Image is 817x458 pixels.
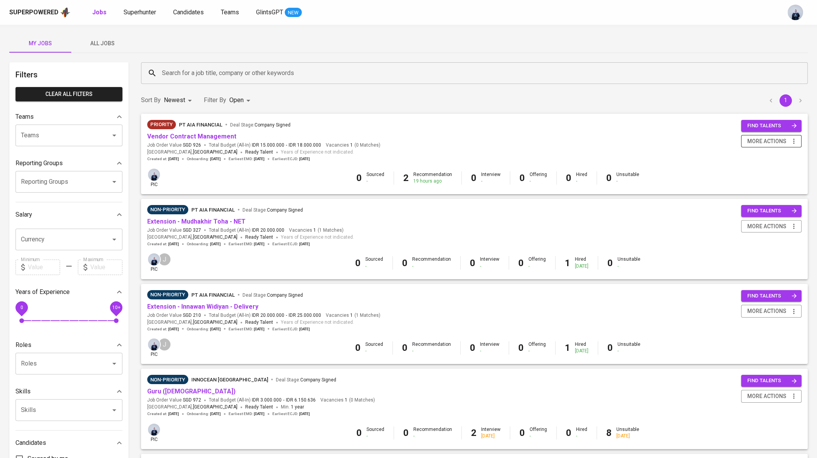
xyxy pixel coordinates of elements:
[616,178,639,185] div: -
[221,8,241,17] a: Teams
[221,9,239,16] span: Teams
[413,426,452,439] div: Recommendation
[530,178,547,185] div: -
[565,258,570,268] b: 1
[147,326,179,332] span: Created at :
[566,427,571,438] b: 0
[147,291,188,299] span: Non-Priority
[109,176,120,187] button: Open
[480,348,499,354] div: -
[616,426,639,439] div: Unsuitable
[147,120,176,129] div: New Job received from Demand Team
[252,397,282,403] span: IDR 3.000.000
[576,171,587,185] div: Hired
[289,227,344,234] span: Vacancies ( 1 Matches )
[147,319,237,326] span: [GEOGRAPHIC_DATA] ,
[147,290,188,299] div: extension
[147,218,246,225] a: Extension - Mudhakhir Toha - NET
[15,387,31,396] p: Skills
[403,427,409,438] b: 0
[183,397,201,403] span: SGD 972
[276,377,336,383] span: Deal Stage :
[470,258,475,268] b: 0
[229,241,265,247] span: Earliest EMD :
[15,207,122,222] div: Salary
[164,93,194,108] div: Newest
[412,348,451,354] div: -
[286,397,316,403] span: IDR 6.150.636
[299,241,310,247] span: [DATE]
[147,206,188,214] span: Non-Priority
[764,94,808,107] nav: pagination navigation
[283,397,284,403] span: -
[229,326,265,332] span: Earliest EMD :
[141,96,161,105] p: Sort By
[747,306,786,316] span: more actions
[254,326,265,332] span: [DATE]
[741,375,802,387] button: find talents
[471,427,476,438] b: 2
[9,7,71,18] a: Superpoweredapp logo
[741,305,802,318] button: more actions
[607,258,613,268] b: 0
[15,159,63,168] p: Reporting Groups
[281,319,354,326] span: Years of Experience not indicated.
[326,312,380,319] span: Vacancies ( 1 Matches )
[252,312,284,319] span: IDR 20.000.000
[481,433,501,439] div: [DATE]
[470,342,475,353] b: 0
[530,426,547,439] div: Offering
[779,94,792,107] button: page 1
[272,411,310,417] span: Earliest ECJD :
[229,93,253,108] div: Open
[22,89,116,99] span: Clear All filters
[565,342,570,353] b: 1
[480,263,499,270] div: -
[15,109,122,125] div: Teams
[147,312,201,319] span: Job Order Value
[229,411,265,417] span: Earliest EMD :
[20,304,23,310] span: 0
[148,338,160,350] img: annisa@glints.com
[90,260,122,275] input: Value
[519,173,525,183] b: 0
[191,377,268,383] span: Innocean [GEOGRAPHIC_DATA]
[124,8,158,17] a: Superhunter
[147,168,161,188] div: pic
[575,341,588,354] div: Hired
[747,292,797,301] span: find talents
[209,227,284,234] span: Total Budget (All-In)
[281,234,354,241] span: Years of Experience not indicated.
[15,337,122,353] div: Roles
[109,405,120,415] button: Open
[245,404,273,410] span: Ready Talent
[14,39,67,48] span: My Jobs
[528,263,546,270] div: -
[252,227,284,234] span: IDR 20.000.000
[209,397,316,403] span: Total Budget (All-In)
[243,207,303,213] span: Deal Stage :
[320,397,375,403] span: Vacancies ( 0 Matches )
[256,8,302,17] a: GlintsGPT NEW
[349,312,353,319] span: 1
[355,342,361,353] b: 0
[193,319,237,326] span: [GEOGRAPHIC_DATA]
[291,404,304,410] span: 1 year
[148,169,160,181] img: annisa@glints.com
[9,8,58,17] div: Superpowered
[272,241,310,247] span: Earliest ECJD :
[191,207,235,213] span: PT AIA FINANCIAL
[519,427,525,438] b: 0
[158,338,171,351] div: J
[528,256,546,269] div: Offering
[254,156,265,162] span: [DATE]
[518,258,524,268] b: 0
[741,290,802,302] button: find talents
[747,137,786,146] span: more actions
[229,96,244,104] span: Open
[15,384,122,399] div: Skills
[617,263,640,270] div: -
[741,390,802,403] button: more actions
[356,173,362,183] b: 0
[366,171,384,185] div: Sourced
